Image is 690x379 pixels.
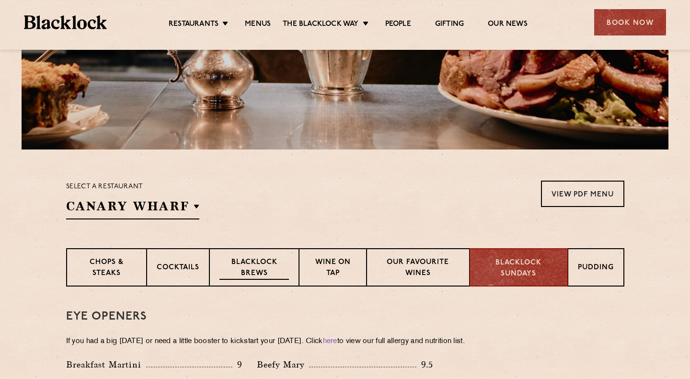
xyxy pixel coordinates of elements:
div: Book Now [594,9,666,35]
p: Blacklock Brews [219,257,289,280]
h2: Canary Wharf [66,198,199,219]
p: Select a restaurant [66,181,199,193]
a: View PDF Menu [541,181,624,207]
a: The Blacklock Way [283,20,358,30]
p: Wine on Tap [309,257,356,280]
p: Our favourite wines [377,257,460,280]
p: Beefy Mary [257,358,309,371]
p: Blacklock Sundays [480,258,557,279]
a: People [385,20,411,30]
p: Breakfast Martini [66,358,146,371]
p: If you had a big [DATE] or need a little booster to kickstart your [DATE]. Click to view our full... [66,335,624,348]
a: Gifting [435,20,464,30]
a: here [323,338,337,345]
p: 9.5 [416,358,434,371]
img: BL_Textured_Logo-footer-cropped.svg [24,15,107,29]
a: Our News [488,20,528,30]
p: 9 [232,358,242,371]
p: Cocktails [157,263,199,275]
a: Restaurants [169,20,218,30]
p: Pudding [578,263,614,275]
h3: Eye openers [66,310,624,323]
p: Chops & Steaks [77,257,137,280]
a: Menus [245,20,271,30]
